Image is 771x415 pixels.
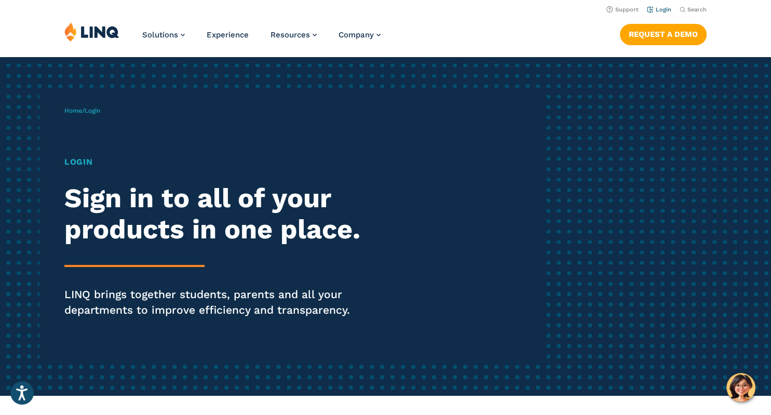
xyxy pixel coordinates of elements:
a: Support [606,6,639,13]
a: Request a Demo [620,24,707,45]
span: Login [85,107,100,114]
button: Open Search Bar [680,6,707,14]
span: Company [339,30,374,39]
span: / [64,107,100,114]
a: Experience [207,30,249,39]
a: Login [647,6,671,13]
nav: Button Navigation [620,22,707,45]
a: Resources [270,30,317,39]
h1: Login [64,156,361,168]
p: LINQ brings together students, parents and all your departments to improve efficiency and transpa... [64,287,361,318]
a: Company [339,30,381,39]
nav: Primary Navigation [142,22,381,56]
img: LINQ | K‑12 Software [64,22,119,42]
a: Home [64,107,82,114]
a: Solutions [142,30,185,39]
span: Solutions [142,30,178,39]
button: Hello, have a question? Let’s chat. [726,373,755,402]
span: Resources [270,30,310,39]
span: Search [687,6,707,13]
h2: Sign in to all of your products in one place. [64,183,361,245]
